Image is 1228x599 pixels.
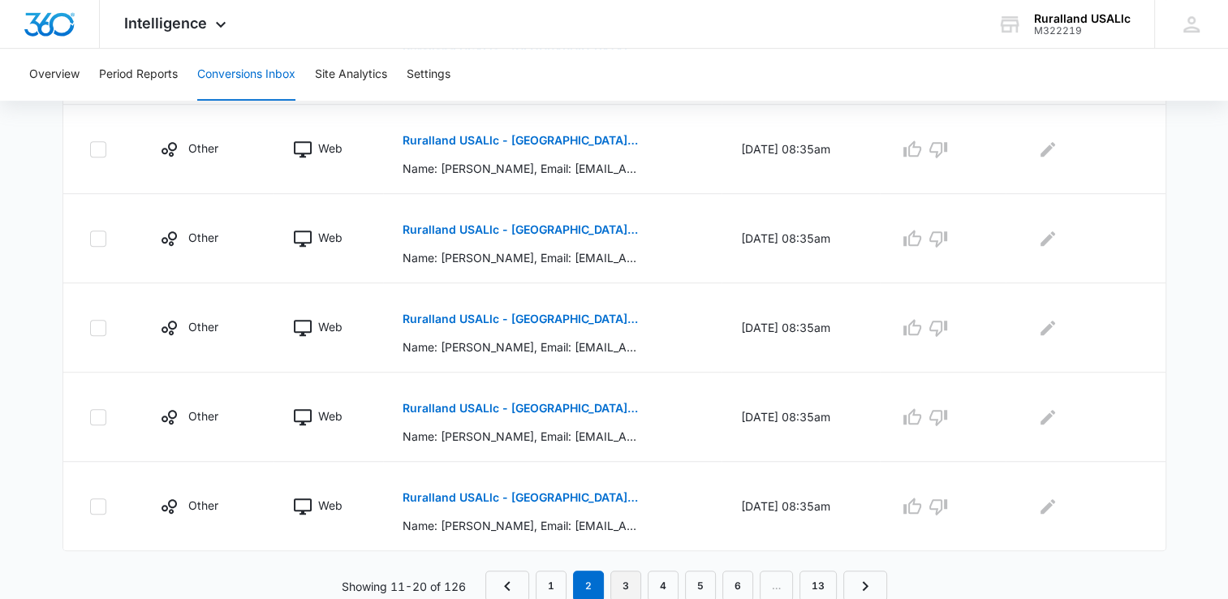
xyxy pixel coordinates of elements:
[188,497,218,514] p: Other
[1035,315,1061,341] button: Edit Comments
[1035,136,1061,162] button: Edit Comments
[722,373,880,462] td: [DATE] 08:35am
[407,49,450,101] button: Settings
[1035,226,1061,252] button: Edit Comments
[99,49,178,101] button: Period Reports
[188,318,218,335] p: Other
[315,49,387,101] button: Site Analytics
[722,105,880,194] td: [DATE] 08:35am
[403,478,639,517] button: Ruralland USALlc - [GEOGRAPHIC_DATA][US_STATE] FB Lead - M360 Notificaion
[124,15,207,32] span: Intelligence
[722,462,880,551] td: [DATE] 08:35am
[318,497,343,514] p: Web
[403,249,639,266] p: Name: [PERSON_NAME], Email: [EMAIL_ADDRESS][DOMAIN_NAME], Phone: [PHONE_NUMBER] Are you intereste...
[1034,12,1131,25] div: account name
[403,121,639,160] button: Ruralland USALlc - [GEOGRAPHIC_DATA][US_STATE] FB Lead - M360 Notificaion
[188,140,218,157] p: Other
[318,407,343,424] p: Web
[403,389,639,428] button: Ruralland USALlc - [GEOGRAPHIC_DATA][US_STATE] FB Lead - M360 Notificaion
[403,224,639,235] p: Ruralland USALlc - [GEOGRAPHIC_DATA][US_STATE] FB Lead - M360 Notificaion
[318,318,343,335] p: Web
[1034,25,1131,37] div: account id
[722,283,880,373] td: [DATE] 08:35am
[403,299,639,338] button: Ruralland USALlc - [GEOGRAPHIC_DATA][US_STATE] FB Lead - M360 Notificaion
[318,229,343,246] p: Web
[318,140,343,157] p: Web
[197,49,295,101] button: Conversions Inbox
[403,313,639,325] p: Ruralland USALlc - [GEOGRAPHIC_DATA][US_STATE] FB Lead - M360 Notificaion
[403,135,639,146] p: Ruralland USALlc - [GEOGRAPHIC_DATA][US_STATE] FB Lead - M360 Notificaion
[403,210,639,249] button: Ruralland USALlc - [GEOGRAPHIC_DATA][US_STATE] FB Lead - M360 Notificaion
[1035,404,1061,430] button: Edit Comments
[403,428,639,445] p: Name: [PERSON_NAME], Email: [EMAIL_ADDRESS][DOMAIN_NAME], Phone: [PHONE_NUMBER] Are you intereste...
[403,517,639,534] p: Name: [PERSON_NAME], Email: [EMAIL_ADDRESS][DOMAIN_NAME], Phone: [PHONE_NUMBER] Are you intereste...
[403,492,639,503] p: Ruralland USALlc - [GEOGRAPHIC_DATA][US_STATE] FB Lead - M360 Notificaion
[403,338,639,356] p: Name: [PERSON_NAME], Email: [EMAIL_ADDRESS][DOMAIN_NAME], Phone: [PHONE_NUMBER] Are you intereste...
[188,229,218,246] p: Other
[722,194,880,283] td: [DATE] 08:35am
[342,578,466,595] p: Showing 11-20 of 126
[403,403,639,414] p: Ruralland USALlc - [GEOGRAPHIC_DATA][US_STATE] FB Lead - M360 Notificaion
[1035,493,1061,519] button: Edit Comments
[403,160,639,177] p: Name: [PERSON_NAME], Email: [EMAIL_ADDRESS][DOMAIN_NAME], Phone: [PHONE_NUMBER] Are you intereste...
[29,49,80,101] button: Overview
[188,407,218,424] p: Other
